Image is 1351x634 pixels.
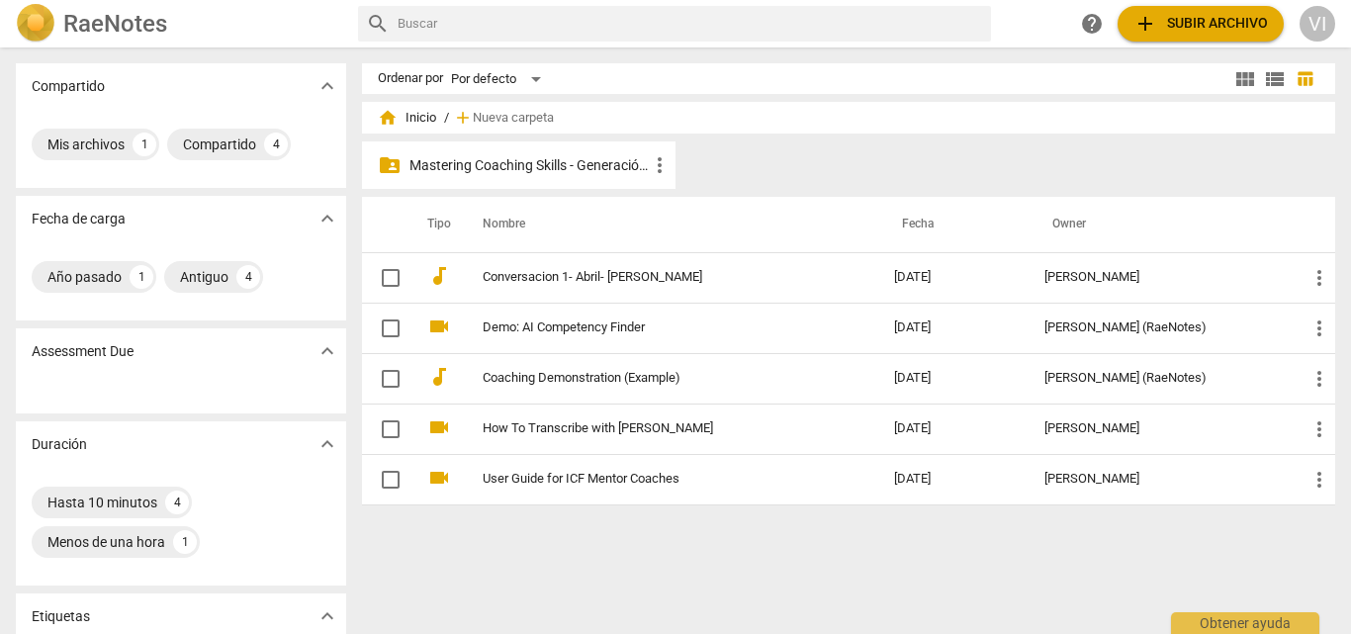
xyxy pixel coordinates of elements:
[236,265,260,289] div: 4
[411,197,459,252] th: Tipo
[878,353,1029,404] td: [DATE]
[378,108,436,128] span: Inicio
[427,365,451,389] span: audiotrack
[483,421,824,436] a: How To Transcribe with [PERSON_NAME]
[1307,266,1331,290] span: more_vert
[16,4,342,44] a: LogoRaeNotes
[313,429,342,459] button: Mostrar más
[451,63,548,95] div: Por defecto
[1296,69,1314,88] span: table_chart
[878,404,1029,454] td: [DATE]
[483,270,824,285] a: Conversacion 1- Abril- [PERSON_NAME]
[264,133,288,156] div: 4
[378,71,443,86] div: Ordenar por
[32,434,87,455] p: Duración
[409,155,648,176] p: Mastering Coaching Skills - Generación 31
[1171,612,1319,634] div: Obtener ayuda
[1074,6,1110,42] a: Obtener ayuda
[444,111,449,126] span: /
[427,466,451,490] span: videocam
[180,267,228,287] div: Antiguo
[1307,317,1331,340] span: more_vert
[1307,417,1331,441] span: more_vert
[1080,12,1104,36] span: help
[1307,468,1331,492] span: more_vert
[47,135,125,154] div: Mis archivos
[32,341,134,362] p: Assessment Due
[483,472,824,487] a: User Guide for ICF Mentor Coaches
[1133,12,1157,36] span: add
[315,339,339,363] span: expand_more
[1118,6,1284,42] button: Subir
[63,10,167,38] h2: RaeNotes
[427,264,451,288] span: audiotrack
[878,197,1029,252] th: Fecha
[483,320,824,335] a: Demo: AI Competency Finder
[315,207,339,230] span: expand_more
[1133,12,1268,36] span: Subir archivo
[1230,64,1260,94] button: Cuadrícula
[1307,367,1331,391] span: more_vert
[1044,320,1276,335] div: [PERSON_NAME] (RaeNotes)
[47,532,165,552] div: Menos de una hora
[459,197,879,252] th: Nombre
[47,267,122,287] div: Año pasado
[315,432,339,456] span: expand_more
[32,209,126,229] p: Fecha de carga
[378,108,398,128] span: home
[183,135,256,154] div: Compartido
[1300,6,1335,42] button: VI
[427,315,451,338] span: videocam
[1260,64,1290,94] button: Lista
[313,71,342,101] button: Mostrar más
[878,252,1029,303] td: [DATE]
[1233,67,1257,91] span: view_module
[878,454,1029,504] td: [DATE]
[878,303,1029,353] td: [DATE]
[1290,64,1319,94] button: Tabla
[1044,270,1276,285] div: [PERSON_NAME]
[1044,472,1276,487] div: [PERSON_NAME]
[165,491,189,514] div: 4
[16,4,55,44] img: Logo
[133,133,156,156] div: 1
[378,153,402,177] span: folder_shared
[1029,197,1292,252] th: Owner
[32,76,105,97] p: Compartido
[473,111,554,126] span: Nueva carpeta
[427,415,451,439] span: videocam
[315,74,339,98] span: expand_more
[453,108,473,128] span: add
[313,601,342,631] button: Mostrar más
[398,8,984,40] input: Buscar
[173,530,197,554] div: 1
[1263,67,1287,91] span: view_list
[47,493,157,512] div: Hasta 10 minutos
[315,604,339,628] span: expand_more
[1044,371,1276,386] div: [PERSON_NAME] (RaeNotes)
[313,204,342,233] button: Mostrar más
[483,371,824,386] a: Coaching Demonstration (Example)
[1044,421,1276,436] div: [PERSON_NAME]
[32,606,90,627] p: Etiquetas
[313,336,342,366] button: Mostrar más
[366,12,390,36] span: search
[130,265,153,289] div: 1
[648,153,672,177] span: more_vert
